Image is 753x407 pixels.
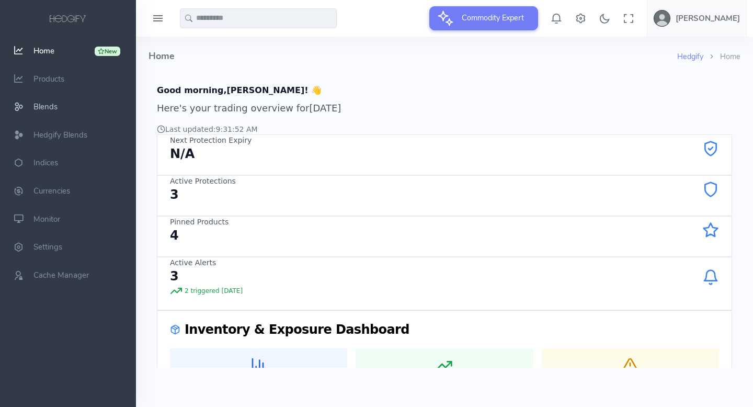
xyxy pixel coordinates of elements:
[21,70,103,86] p: N/A
[21,151,80,168] p: 4
[654,10,670,27] img: user-image
[703,51,740,63] li: Home
[676,14,740,22] h5: [PERSON_NAME]
[33,158,58,168] span: Indices
[33,242,62,252] span: Settings
[33,130,87,140] span: Hedgify Blends
[33,186,70,196] span: Currencies
[21,59,103,70] p: Next Protection Expiry
[21,209,94,221] p: 2 triggered [DATE]
[33,101,58,112] span: Blends
[48,14,88,25] img: logo
[8,8,192,21] h1: Good morning , [PERSON_NAME] ! 👋
[21,100,87,110] p: Active Protections
[455,6,530,29] span: Commodity Expert
[8,25,192,40] p: Here's your trading overview for [DATE]
[149,37,677,76] h4: Home
[33,270,89,280] span: Cache Manager
[21,247,571,260] h3: Inventory & Exposure Dashboard
[21,192,94,209] p: 3
[677,51,703,62] a: Hedgify
[33,74,64,84] span: Products
[21,141,80,151] p: Pinned Products
[95,47,120,56] div: New
[33,214,60,224] span: Monitor
[8,48,109,59] div: Last updated: 9:31:52 AM
[21,182,94,192] p: Active Alerts
[429,13,538,23] a: Commodity Expert
[21,110,87,127] p: 3
[429,6,538,30] button: Commodity Expert
[33,46,54,56] span: Home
